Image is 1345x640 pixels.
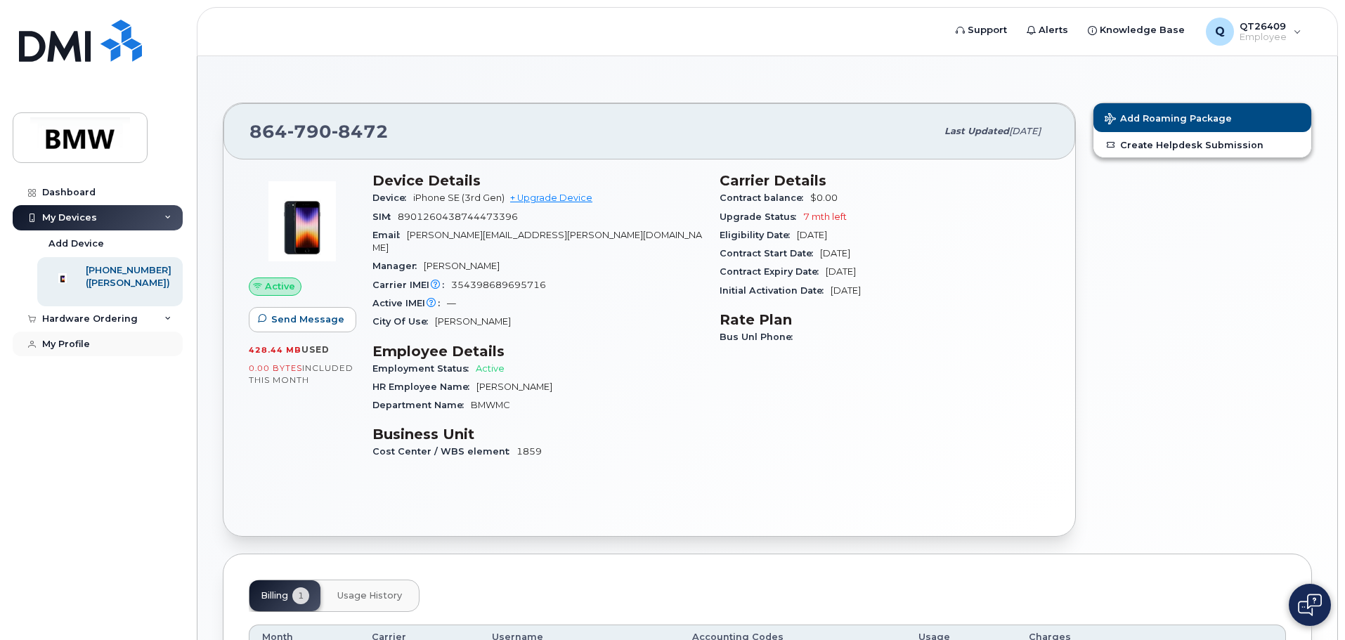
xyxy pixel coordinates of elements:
[720,332,800,342] span: Bus Unl Phone
[424,261,500,271] span: [PERSON_NAME]
[372,316,435,327] span: City Of Use
[516,446,542,457] span: 1859
[831,285,861,296] span: [DATE]
[944,126,1009,136] span: Last updated
[797,230,827,240] span: [DATE]
[510,192,592,203] a: + Upgrade Device
[720,230,797,240] span: Eligibility Date
[372,426,703,443] h3: Business Unit
[372,280,451,290] span: Carrier IMEI
[471,400,510,410] span: BMWMC
[476,381,552,392] span: [PERSON_NAME]
[447,298,456,308] span: —
[332,121,389,142] span: 8472
[372,343,703,360] h3: Employee Details
[372,192,413,203] span: Device
[720,211,803,222] span: Upgrade Status
[476,363,505,374] span: Active
[1298,594,1322,616] img: Open chat
[413,192,505,203] span: iPhone SE (3rd Gen)
[826,266,856,277] span: [DATE]
[803,211,847,222] span: 7 mth left
[435,316,511,327] span: [PERSON_NAME]
[249,345,301,355] span: 428.44 MB
[372,230,407,240] span: Email
[372,381,476,392] span: HR Employee Name
[810,192,838,203] span: $0.00
[249,121,389,142] span: 864
[720,266,826,277] span: Contract Expiry Date
[287,121,332,142] span: 790
[372,446,516,457] span: Cost Center / WBS element
[451,280,546,290] span: 354398689695716
[260,179,344,263] img: image20231002-3703462-1angbar.jpeg
[337,590,402,601] span: Usage History
[720,285,831,296] span: Initial Activation Date
[720,172,1050,189] h3: Carrier Details
[1009,126,1041,136] span: [DATE]
[820,248,850,259] span: [DATE]
[372,261,424,271] span: Manager
[398,211,518,222] span: 8901260438744473396
[249,307,356,332] button: Send Message
[249,363,302,373] span: 0.00 Bytes
[720,311,1050,328] h3: Rate Plan
[372,230,702,253] span: [PERSON_NAME][EMAIL_ADDRESS][PERSON_NAME][DOMAIN_NAME]
[265,280,295,293] span: Active
[372,211,398,222] span: SIM
[1093,132,1311,157] a: Create Helpdesk Submission
[372,298,447,308] span: Active IMEI
[720,192,810,203] span: Contract balance
[372,400,471,410] span: Department Name
[1093,103,1311,132] button: Add Roaming Package
[720,248,820,259] span: Contract Start Date
[301,344,330,355] span: used
[1105,113,1232,126] span: Add Roaming Package
[372,363,476,374] span: Employment Status
[271,313,344,326] span: Send Message
[372,172,703,189] h3: Device Details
